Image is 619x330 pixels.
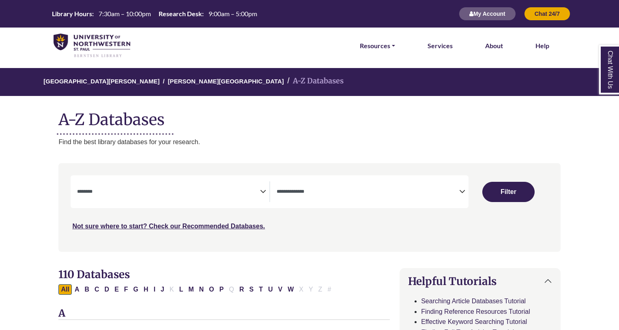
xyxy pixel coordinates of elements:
[141,284,151,295] button: Filter Results H
[237,284,247,295] button: Filter Results R
[421,308,530,315] a: Finding Reference Resources Tutorial
[72,284,82,295] button: Filter Results A
[92,284,102,295] button: Filter Results C
[459,10,516,17] a: My Account
[151,284,158,295] button: Filter Results I
[112,284,121,295] button: Filter Results E
[58,68,560,96] nav: breadcrumb
[54,34,130,58] img: library_home
[284,75,344,87] li: A-Z Databases
[524,7,570,21] button: Chat 24/7
[524,10,570,17] a: Chat 24/7
[58,285,334,292] div: Alpha-list to filter by first letter of database name
[277,189,459,196] textarea: Search
[360,40,395,51] a: Resources
[285,284,296,295] button: Filter Results W
[482,182,535,202] button: Submit for Search Results
[168,77,284,85] a: [PERSON_NAME][GEOGRAPHIC_DATA]
[99,10,151,17] span: 7:30am – 10:00pm
[102,284,112,295] button: Filter Results D
[247,284,256,295] button: Filter Results S
[49,9,260,19] a: Hours Today
[131,284,141,295] button: Filter Results G
[122,284,131,295] button: Filter Results F
[535,40,549,51] a: Help
[421,298,526,304] a: Searching Article Databases Tutorial
[82,284,92,295] button: Filter Results B
[400,268,560,294] button: Helpful Tutorials
[155,9,204,18] th: Research Desk:
[275,284,285,295] button: Filter Results V
[58,268,130,281] span: 110 Databases
[43,77,159,85] a: [GEOGRAPHIC_DATA][PERSON_NAME]
[485,40,503,51] a: About
[421,318,527,325] a: Effective Keyword Searching Tutorial
[186,284,196,295] button: Filter Results M
[197,284,206,295] button: Filter Results N
[217,284,226,295] button: Filter Results P
[208,10,257,17] span: 9:00am – 5:00pm
[49,9,260,17] table: Hours Today
[177,284,186,295] button: Filter Results L
[77,189,260,196] textarea: Search
[266,284,275,295] button: Filter Results U
[256,284,265,295] button: Filter Results T
[459,7,516,21] button: My Account
[428,40,453,51] a: Services
[58,104,560,129] h1: A-Z Databases
[158,284,167,295] button: Filter Results J
[58,137,560,147] p: Find the best library databases for your research.
[72,223,265,230] a: Not sure where to start? Check our Recommended Databases.
[58,163,560,251] nav: Search filters
[206,284,216,295] button: Filter Results O
[49,9,94,18] th: Library Hours:
[58,284,71,295] button: All
[58,308,390,320] h3: A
